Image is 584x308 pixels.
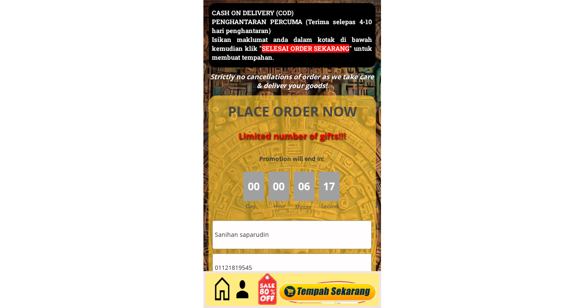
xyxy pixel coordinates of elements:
span: SELESAI ORDER SEKARANG [262,44,349,53]
h3: CASH ON DELIVERY (COD) PENGHANTARAN PERCUMA (Terima selepas 4-10 hari penghantaran) Isikan maklum... [212,8,372,62]
h3: Hour [274,202,291,210]
h3: Promotion will end in: [244,154,340,164]
input: Nama [213,221,371,248]
h4: Limited number of gifts!!! [218,131,366,141]
h3: Day [246,202,267,210]
h4: PLACE ORDER NOW [218,102,366,121]
h3: Minute [295,203,314,211]
h3: Second [321,202,342,210]
div: Strictly no cancellations of order as we take care & deliver your goods! [207,72,376,90]
input: Telefon [213,254,371,281]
